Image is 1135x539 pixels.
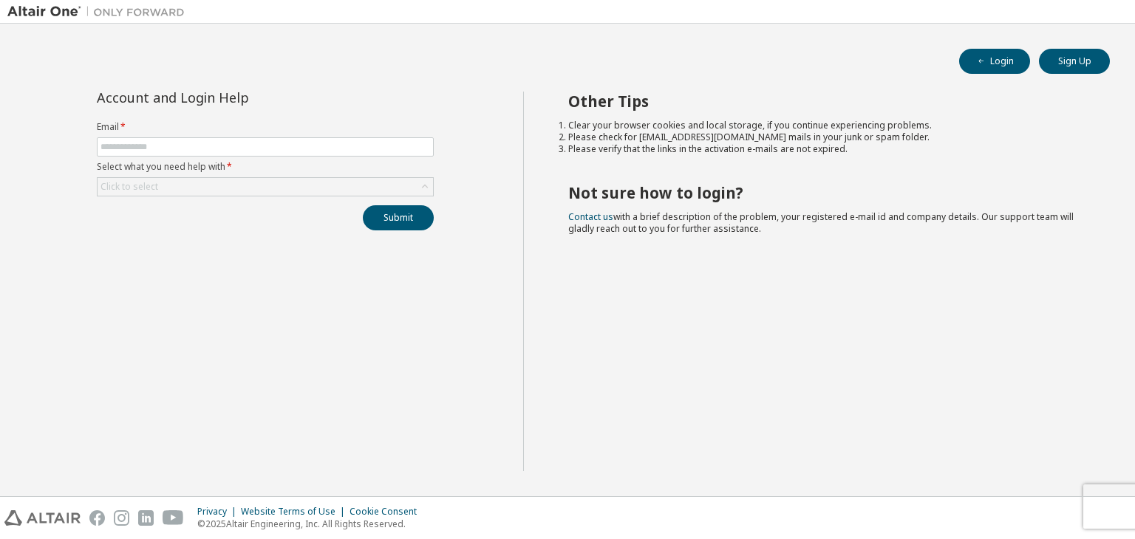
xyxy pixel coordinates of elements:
div: Click to select [98,178,433,196]
div: Click to select [100,181,158,193]
h2: Not sure how to login? [568,183,1084,202]
img: facebook.svg [89,510,105,526]
li: Please verify that the links in the activation e-mails are not expired. [568,143,1084,155]
img: instagram.svg [114,510,129,526]
div: Cookie Consent [350,506,426,518]
div: Privacy [197,506,241,518]
li: Please check for [EMAIL_ADDRESS][DOMAIN_NAME] mails in your junk or spam folder. [568,131,1084,143]
img: linkedin.svg [138,510,154,526]
div: Website Terms of Use [241,506,350,518]
button: Login [959,49,1030,74]
h2: Other Tips [568,92,1084,111]
img: youtube.svg [163,510,184,526]
a: Contact us [568,210,613,223]
span: with a brief description of the problem, your registered e-mail id and company details. Our suppo... [568,210,1074,235]
label: Email [97,121,434,133]
div: Account and Login Help [97,92,367,103]
img: altair_logo.svg [4,510,81,526]
label: Select what you need help with [97,161,434,173]
img: Altair One [7,4,192,19]
li: Clear your browser cookies and local storage, if you continue experiencing problems. [568,120,1084,131]
button: Sign Up [1039,49,1110,74]
button: Submit [363,205,434,230]
p: © 2025 Altair Engineering, Inc. All Rights Reserved. [197,518,426,530]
